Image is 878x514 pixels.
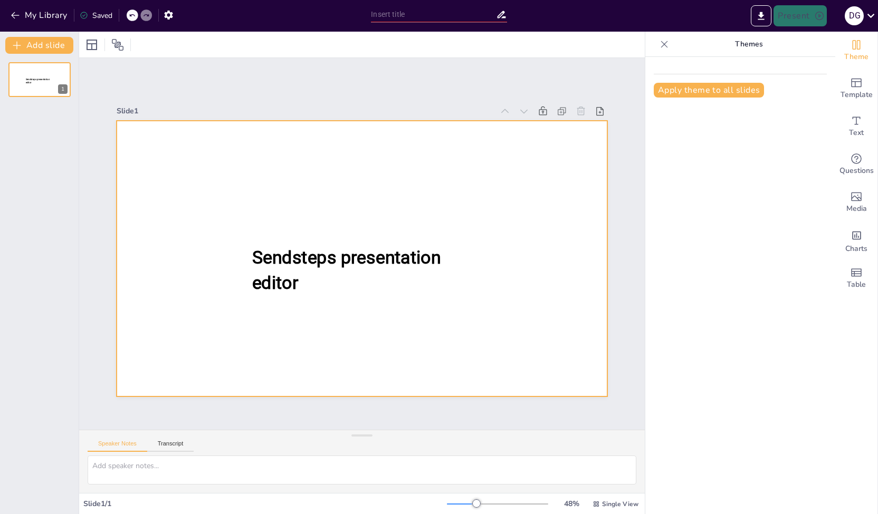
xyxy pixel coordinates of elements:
[835,70,877,108] div: Add ready made slides
[117,106,493,116] div: Slide 1
[835,221,877,259] div: Add charts and graphs
[847,279,866,290] span: Table
[88,440,147,452] button: Speaker Notes
[8,62,71,97] div: Sendsteps presentation editor1
[835,259,877,297] div: Add a table
[849,127,864,139] span: Text
[371,7,495,22] input: Insert title
[835,146,877,183] div: Get real-time input from your audience
[846,203,867,215] span: Media
[841,89,873,101] span: Template
[80,11,112,21] div: Saved
[602,500,638,508] span: Single View
[654,83,764,98] button: Apply theme to all slides
[844,51,869,63] span: Theme
[559,499,584,509] div: 48 %
[58,84,68,94] div: 1
[147,440,194,452] button: Transcript
[8,7,72,24] button: My Library
[673,32,825,57] p: Themes
[835,32,877,70] div: Change the overall theme
[111,38,124,51] span: Position
[774,5,826,26] button: Present
[845,243,867,255] span: Charts
[835,183,877,221] div: Add images, graphics, shapes or video
[751,5,771,26] button: Export to PowerPoint
[845,5,864,26] button: D G
[5,37,73,54] button: Add slide
[839,165,874,177] span: Questions
[835,108,877,146] div: Add text boxes
[252,247,441,293] span: Sendsteps presentation editor
[845,6,864,25] div: D G
[83,36,100,53] div: Layout
[26,78,50,84] span: Sendsteps presentation editor
[83,499,447,509] div: Slide 1 / 1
